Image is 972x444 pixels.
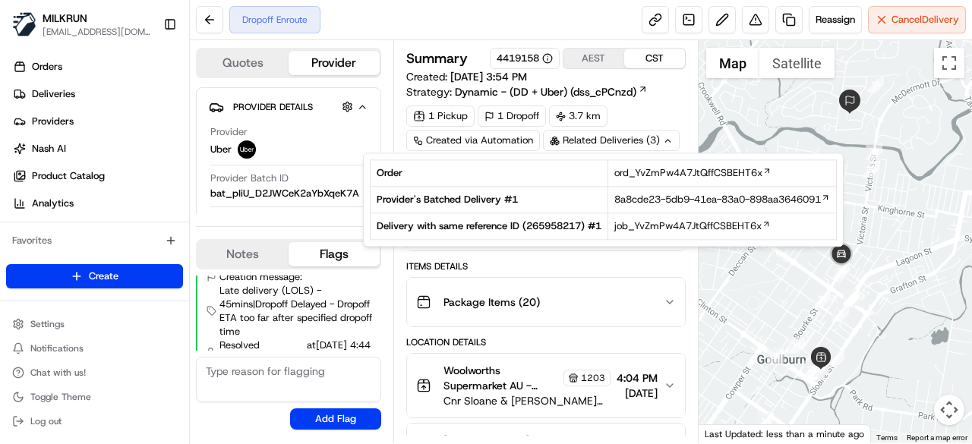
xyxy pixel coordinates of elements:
[809,6,862,33] button: Reassign
[233,101,313,113] span: Provider Details
[828,351,844,367] div: 1
[407,354,685,417] button: Woolworths Supermarket AU - Goulburn Store Manager1203Cnr Sloane & [PERSON_NAME][STREET_ADDRESS]4...
[614,193,830,206] a: 8a8cde23-5db9-41ea-83a0-898aa3646091
[699,424,871,443] div: Last Updated: less than a minute ago
[406,84,648,99] div: Strategy:
[833,263,850,279] div: 34
[406,105,475,127] div: 1 Pickup
[807,364,824,380] div: 12
[614,219,762,233] span: job_YvZmPw4A7JtQffCSBEHT6x
[6,411,183,432] button: Log out
[843,289,860,306] div: 4
[759,48,835,78] button: Show satellite imagery
[497,52,553,65] button: 4419158
[702,424,753,443] img: Google
[43,26,151,38] span: [EMAIL_ADDRESS][DOMAIN_NAME]
[706,48,759,78] button: Show street map
[30,318,65,330] span: Settings
[614,193,821,206] span: 8a8cde23-5db9-41ea-83a0-898aa3646091
[210,125,248,139] span: Provider
[767,348,784,364] div: 33
[6,228,183,253] div: Favorites
[6,362,183,383] button: Chat with us!
[32,197,74,210] span: Analytics
[832,305,849,322] div: 5
[219,270,302,284] span: Creation message:
[563,49,624,68] button: AEST
[614,166,762,180] span: ord_YvZmPw4A7JtQffCSBEHT6x
[6,164,189,188] a: Product Catalog
[810,357,827,374] div: 10
[6,82,189,106] a: Deliveries
[811,358,828,375] div: 8
[455,84,636,99] span: Dynamic - (DD + Uber) (dss_cPCnzd)
[406,130,540,151] a: Created via Automation
[197,242,289,266] button: Notes
[934,395,964,425] button: Map camera controls
[197,51,289,75] button: Quotes
[43,11,87,26] button: MILKRUN
[238,140,256,159] img: uber-new-logo.jpeg
[6,55,189,79] a: Orders
[614,219,771,233] a: job_YvZmPw4A7JtQffCSBEHT6x
[843,290,860,307] div: 2
[210,187,359,200] span: bat_pIiU_D2JWCeK2aYbXqeK7A
[543,130,680,151] div: Related Deliveries (3)
[32,169,105,183] span: Product Catalog
[219,284,384,339] span: Late delivery (LOLS) - 45mins | Dropoff Delayed - Dropoff ETA too far after specified dropoff time
[624,49,685,68] button: CST
[803,361,820,377] div: 23
[32,87,75,101] span: Deliveries
[788,337,805,354] div: 11
[371,187,608,213] td: Provider's Batched Delivery # 1
[30,342,84,354] span: Notifications
[892,13,959,27] span: Cancel Delivery
[757,413,774,430] div: 24
[455,84,648,99] a: Dynamic - (DD + Uber) (dss_cPCnzd)
[289,51,380,75] button: Provider
[406,336,686,348] div: Location Details
[807,363,824,379] div: 17
[816,13,855,27] span: Reassign
[868,6,966,33] button: CancelDelivery
[6,191,189,216] a: Analytics
[443,393,611,408] span: Cnr Sloane & [PERSON_NAME][STREET_ADDRESS]
[210,143,232,156] span: Uber
[808,363,825,379] div: 14
[478,105,546,127] div: 1 Dropoff
[289,242,380,266] button: Flags
[30,391,91,403] span: Toggle Theme
[876,433,898,442] a: Terms (opens in new tab)
[406,69,527,84] span: Created:
[867,76,884,93] div: 19
[6,109,189,134] a: Providers
[6,386,183,408] button: Toggle Theme
[6,137,189,161] a: Nash AI
[810,358,827,375] div: 9
[934,48,964,78] button: Toggle fullscreen view
[30,415,62,427] span: Log out
[443,294,540,310] span: Package Items ( 20 )
[30,367,86,379] span: Chat with us!
[89,269,118,283] span: Create
[6,264,183,288] button: Create
[6,6,157,43] button: MILKRUNMILKRUN[EMAIL_ADDRESS][DOMAIN_NAME]
[32,60,62,74] span: Orders
[443,363,560,393] span: Woolworths Supermarket AU - Goulburn Store Manager
[406,52,468,65] h3: Summary
[814,291,831,307] div: 21
[617,370,658,386] span: 4:04 PM
[702,424,753,443] a: Open this area in Google Maps (opens a new window)
[863,161,879,178] div: 20
[407,278,685,326] button: Package Items (20)
[371,213,608,240] td: Delivery with same reference ID ( 265958217 ) # 1
[6,313,183,335] button: Settings
[371,160,608,187] td: Order
[210,172,289,185] span: Provider Batch ID
[307,339,384,366] span: at [DATE] 4:44 PM
[210,213,300,227] span: Provider Delivery ID
[866,143,882,160] div: 18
